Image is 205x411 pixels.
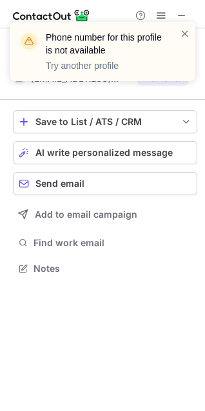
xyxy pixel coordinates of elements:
span: Send email [35,178,84,189]
button: Add to email campaign [13,203,197,226]
img: warning [19,31,39,52]
button: save-profile-one-click [13,110,197,133]
button: Notes [13,260,197,278]
span: Notes [34,263,192,274]
span: Add to email campaign [35,209,137,220]
img: ContactOut v5.3.10 [13,8,90,23]
button: Find work email [13,234,197,252]
p: Try another profile [46,59,164,72]
header: Phone number for this profile is not available [46,31,164,57]
span: Find work email [34,237,192,249]
span: AI write personalized message [35,148,173,158]
button: AI write personalized message [13,141,197,164]
div: Save to List / ATS / CRM [35,117,175,127]
button: Send email [13,172,197,195]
